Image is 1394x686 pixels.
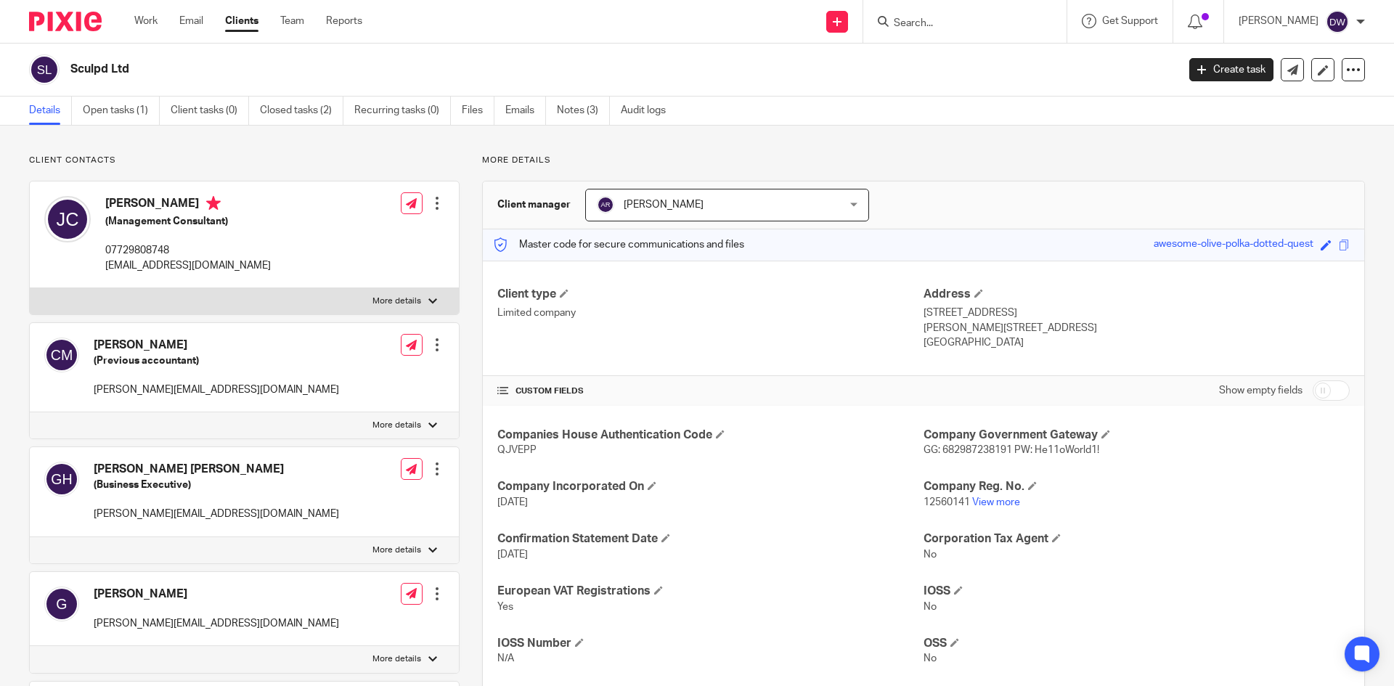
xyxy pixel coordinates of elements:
[29,12,102,31] img: Pixie
[134,14,158,28] a: Work
[497,306,924,320] p: Limited company
[94,462,339,477] h4: [PERSON_NAME] [PERSON_NAME]
[94,383,339,397] p: [PERSON_NAME][EMAIL_ADDRESS][DOMAIN_NAME]
[1154,237,1313,253] div: awesome-olive-polka-dotted-quest
[1102,16,1158,26] span: Get Support
[924,531,1350,547] h4: Corporation Tax Agent
[260,97,343,125] a: Closed tasks (2)
[497,479,924,494] h4: Company Incorporated On
[105,243,271,258] p: 07729808748
[44,338,79,372] img: svg%3E
[482,155,1365,166] p: More details
[924,287,1350,302] h4: Address
[497,385,924,397] h4: CUSTOM FIELDS
[924,550,937,560] span: No
[29,97,72,125] a: Details
[924,335,1350,350] p: [GEOGRAPHIC_DATA]
[497,584,924,599] h4: European VAT Registrations
[94,338,339,353] h4: [PERSON_NAME]
[924,653,937,663] span: No
[505,97,546,125] a: Emails
[29,54,60,85] img: svg%3E
[497,497,528,507] span: [DATE]
[924,428,1350,443] h4: Company Government Gateway
[94,507,339,521] p: [PERSON_NAME][EMAIL_ADDRESS][DOMAIN_NAME]
[924,584,1350,599] h4: IOSS
[497,602,513,612] span: Yes
[280,14,304,28] a: Team
[70,62,948,77] h2: Sculpd Ltd
[1239,14,1318,28] p: [PERSON_NAME]
[924,479,1350,494] h4: Company Reg. No.
[892,17,1023,30] input: Search
[83,97,160,125] a: Open tasks (1)
[1219,383,1303,398] label: Show empty fields
[924,602,937,612] span: No
[462,97,494,125] a: Files
[497,197,571,212] h3: Client manager
[372,544,421,556] p: More details
[497,653,514,663] span: N/A
[497,531,924,547] h4: Confirmation Statement Date
[497,636,924,651] h4: IOSS Number
[94,587,339,602] h4: [PERSON_NAME]
[326,14,362,28] a: Reports
[924,306,1350,320] p: [STREET_ADDRESS]
[924,445,1099,455] span: GG: 682987238191 PW: He11oWorld1!
[105,196,271,214] h4: [PERSON_NAME]
[372,420,421,431] p: More details
[597,196,614,213] img: svg%3E
[225,14,258,28] a: Clients
[924,321,1350,335] p: [PERSON_NAME][STREET_ADDRESS]
[94,354,339,368] h5: (Previous accountant)
[494,237,744,252] p: Master code for secure communications and files
[206,196,221,211] i: Primary
[972,497,1020,507] a: View more
[354,97,451,125] a: Recurring tasks (0)
[497,428,924,443] h4: Companies House Authentication Code
[372,653,421,665] p: More details
[557,97,610,125] a: Notes (3)
[1189,58,1273,81] a: Create task
[44,587,79,621] img: svg%3E
[924,497,970,507] span: 12560141
[105,258,271,273] p: [EMAIL_ADDRESS][DOMAIN_NAME]
[29,155,460,166] p: Client contacts
[179,14,203,28] a: Email
[497,445,537,455] span: QJVEPP
[44,462,79,497] img: svg%3E
[44,196,91,242] img: svg%3E
[372,295,421,307] p: More details
[624,200,704,210] span: [PERSON_NAME]
[497,550,528,560] span: [DATE]
[105,214,271,229] h5: (Management Consultant)
[497,287,924,302] h4: Client type
[621,97,677,125] a: Audit logs
[924,636,1350,651] h4: OSS
[171,97,249,125] a: Client tasks (0)
[94,478,339,492] h5: (Business Executive)
[94,616,339,631] p: [PERSON_NAME][EMAIL_ADDRESS][DOMAIN_NAME]
[1326,10,1349,33] img: svg%3E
